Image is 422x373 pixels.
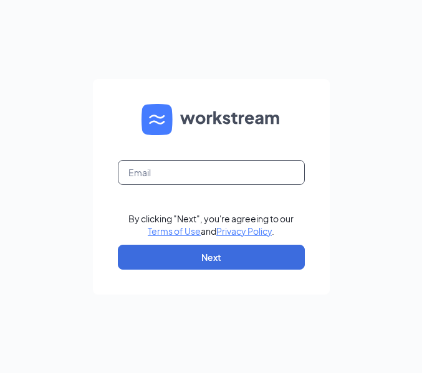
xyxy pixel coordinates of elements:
[216,225,272,237] a: Privacy Policy
[128,212,294,237] div: By clicking "Next", you're agreeing to our and .
[118,160,305,185] input: Email
[141,104,281,135] img: WS logo and Workstream text
[148,225,201,237] a: Terms of Use
[118,245,305,270] button: Next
